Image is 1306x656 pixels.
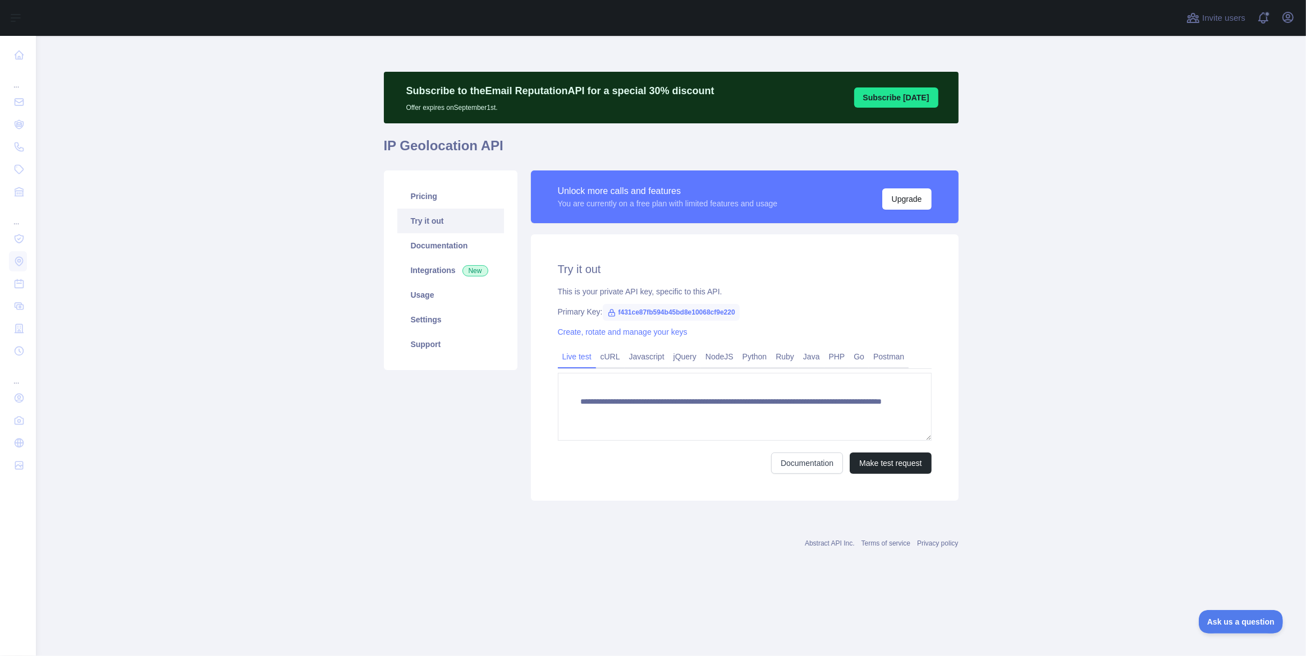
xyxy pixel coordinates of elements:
span: f431ce87fb594b45bd8e10068cf9e220 [603,304,740,321]
a: Settings [397,307,504,332]
a: Go [849,348,869,366]
a: Java [799,348,824,366]
h2: Try it out [558,261,932,277]
button: Upgrade [882,188,932,210]
div: ... [9,363,27,386]
span: New [462,265,488,276]
button: Make test request [850,452,931,474]
h1: IP Geolocation API [384,137,959,164]
a: Pricing [397,184,504,209]
a: jQuery [669,348,701,366]
a: Try it out [397,209,504,233]
a: Documentation [397,233,504,258]
div: Unlock more calls and features [558,184,778,198]
a: Privacy policy [917,539,958,547]
a: Create, rotate and manage your keys [558,327,688,336]
a: Support [397,332,504,357]
a: cURL [596,348,625,366]
p: Subscribe to the Email Reputation API for a special 30 % discount [406,83,714,99]
button: Subscribe [DATE] [854,87,938,108]
a: PHP [824,348,850,366]
div: ... [9,204,27,227]
a: Postman [869,348,909,366]
div: You are currently on a free plan with limited features and usage [558,198,778,209]
a: Usage [397,283,504,307]
button: Invite users [1184,9,1248,27]
a: Integrations New [397,258,504,283]
div: This is your private API key, specific to this API. [558,286,932,297]
p: Offer expires on September 1st. [406,99,714,112]
div: ... [9,67,27,90]
a: Python [738,348,772,366]
a: Javascript [625,348,669,366]
iframe: Toggle Customer Support [1199,610,1284,634]
a: Terms of service [861,539,910,547]
a: Live test [558,348,596,366]
span: Invite users [1202,12,1245,25]
a: Documentation [771,452,843,474]
a: Ruby [771,348,799,366]
a: Abstract API Inc. [805,539,855,547]
div: Primary Key: [558,306,932,317]
a: NodeJS [701,348,738,366]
